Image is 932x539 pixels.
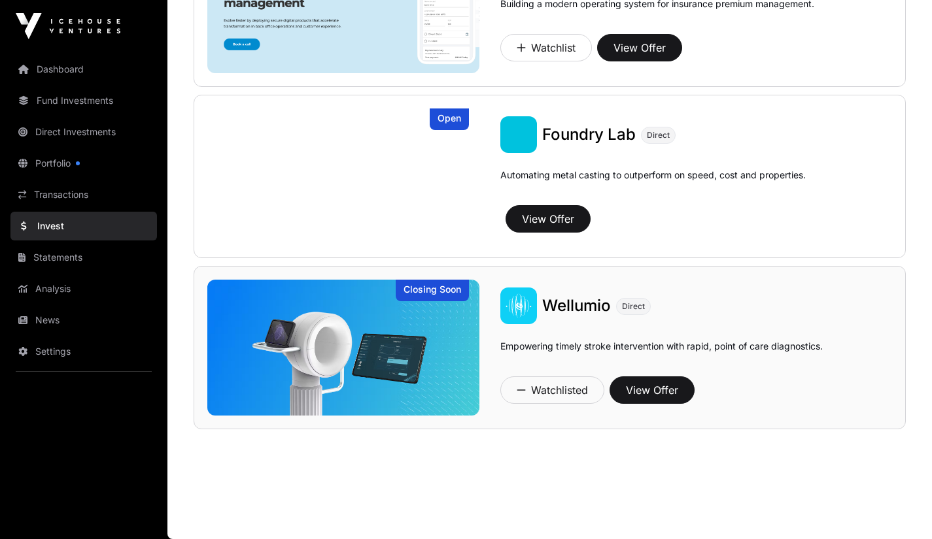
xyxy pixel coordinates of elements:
a: Fund Investments [10,86,157,115]
img: Wellumio [207,280,479,416]
img: Foundry Lab [207,108,479,244]
a: Transactions [10,180,157,209]
a: News [10,306,157,335]
a: Foundry LabOpen [207,108,479,244]
span: Wellumio [542,296,611,315]
a: WellumioClosing Soon [207,280,479,416]
p: Empowering timely stroke intervention with rapid, point of care diagnostics. [500,340,823,371]
a: Foundry Lab [542,124,636,145]
img: Wellumio [500,287,537,324]
a: Settings [10,337,157,366]
span: Foundry Lab [542,125,636,144]
span: Direct [622,301,645,312]
button: Watchlist [500,34,592,61]
div: Open [430,108,469,130]
a: Portfolio [10,149,157,178]
img: Icehouse Ventures Logo [16,13,120,39]
img: Foundry Lab [500,116,537,153]
a: Wellumio [542,295,611,316]
p: Automating metal casting to outperform on speed, cost and properties. [500,169,806,200]
span: Direct [647,130,670,140]
a: Dashboard [10,55,157,84]
button: View Offer [610,376,695,404]
a: Statements [10,243,157,272]
button: View Offer [597,34,682,61]
a: Direct Investments [10,118,157,146]
button: Watchlisted [500,376,604,404]
a: Invest [10,212,157,240]
button: View Offer [506,205,591,233]
div: Closing Soon [396,280,469,301]
a: Analysis [10,274,157,303]
iframe: Chat Widget [867,476,932,539]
